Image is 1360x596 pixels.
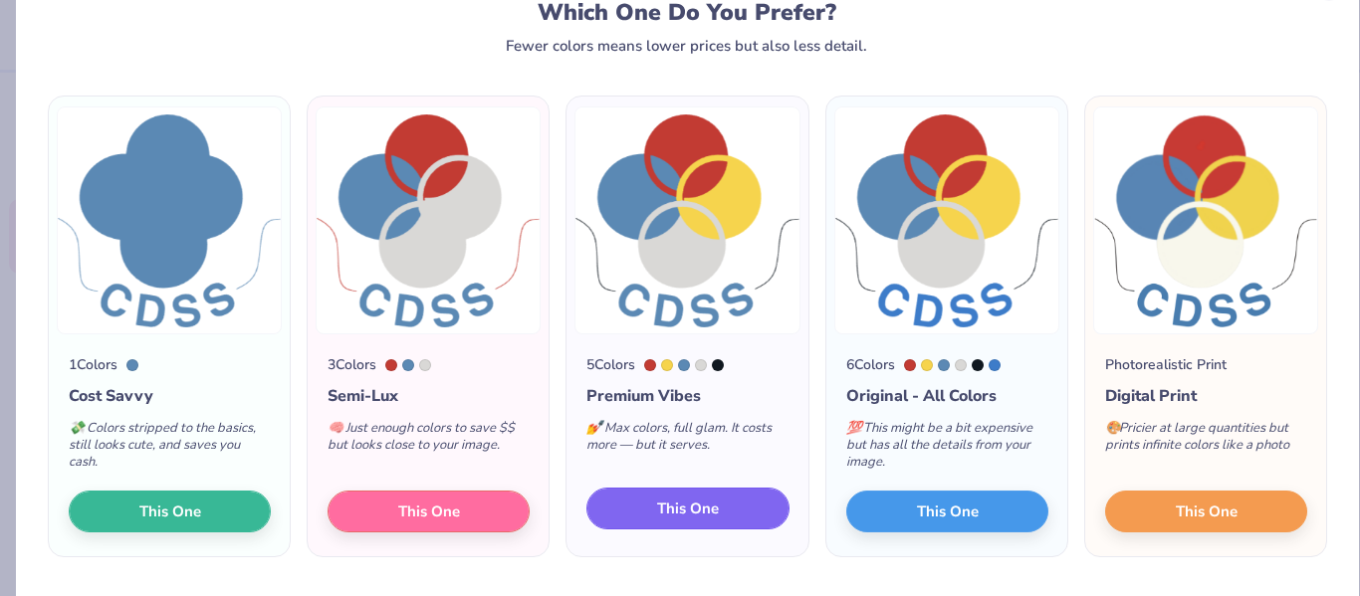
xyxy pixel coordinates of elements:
div: 3 Colors [328,354,376,375]
div: Cost Savvy [69,384,271,408]
button: This One [69,491,271,532]
div: Photorealistic Print [1105,354,1227,375]
div: Black 6 C [972,359,984,371]
div: 5 Colors [586,354,635,375]
div: Original - All Colors [846,384,1048,408]
img: Photorealistic preview [1093,106,1318,334]
span: This One [657,497,719,520]
div: Premium Vibes [586,384,789,408]
div: Cool Gray 1 C [695,359,707,371]
button: This One [586,488,789,529]
div: Fewer colors means lower prices but also less detail. [506,38,867,54]
div: 646 C [126,359,138,371]
div: Digital Print [1105,384,1307,408]
div: 6 Colors [846,354,895,375]
div: Colors stripped to the basics, still looks cute, and saves you cash. [69,408,271,491]
img: 3 color option [316,106,541,334]
span: 🎨 [1105,419,1121,437]
button: This One [846,491,1048,532]
span: 💅 [586,419,602,437]
div: Semi-Lux [328,384,530,408]
div: 660 C [989,359,1001,371]
div: Max colors, full glam. It costs more — but it serves. [586,408,789,474]
button: This One [1105,491,1307,532]
span: This One [398,500,460,523]
span: This One [139,500,201,523]
span: This One [1175,500,1237,523]
span: 💸 [69,419,85,437]
span: This One [916,500,978,523]
div: Black 6 C [712,359,724,371]
div: Cool Gray 1 C [955,359,967,371]
img: 6 color option [834,106,1059,334]
div: 128 C [661,359,673,371]
div: Just enough colors to save $$ but looks close to your image. [328,408,530,474]
div: 646 C [678,359,690,371]
div: 180 C [385,359,397,371]
div: 646 C [938,359,950,371]
div: 646 C [402,359,414,371]
div: 128 C [921,359,933,371]
button: This One [328,491,530,532]
img: 1 color option [57,106,282,334]
div: 180 C [644,359,656,371]
div: 1 Colors [69,354,117,375]
span: 🧠 [328,419,343,437]
div: 180 C [904,359,916,371]
span: 💯 [846,419,862,437]
img: 5 color option [574,106,799,334]
div: This might be a bit expensive but has all the details from your image. [846,408,1048,491]
div: Pricier at large quantities but prints infinite colors like a photo [1105,408,1307,474]
div: Cool Gray 1 C [419,359,431,371]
